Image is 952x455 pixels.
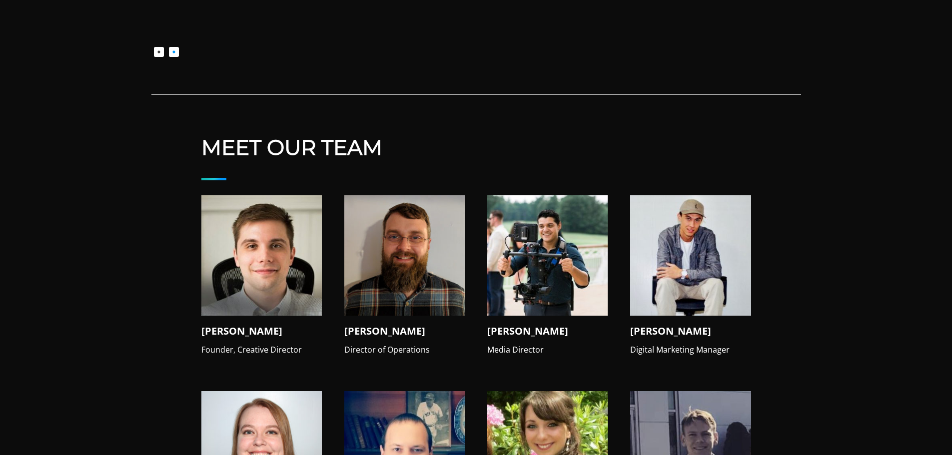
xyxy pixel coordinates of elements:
[154,47,164,57] button: 1 of 2
[630,195,751,357] a: V12 Marketing Team [PERSON_NAME] Digital Marketing Manager
[344,324,465,339] h4: [PERSON_NAME]
[487,344,608,357] p: Media Director
[630,195,751,316] img: V12 Marketing Team
[169,47,179,57] button: 2 of 2
[201,195,322,316] img: V12 Marketing Team
[344,344,465,357] p: Director of Operations
[201,344,322,357] p: Founder, Creative Director
[201,195,322,357] a: V12 Marketing Team [PERSON_NAME] Founder, Creative Director
[344,195,465,357] a: V12 Marketing Concord NH Social Media Marketing Agency [PERSON_NAME] Director of Operations
[201,135,751,160] h2: Meet Our Team
[630,324,751,339] h4: [PERSON_NAME]
[630,344,751,357] p: Digital Marketing Manager
[487,195,608,357] a: V12 Marketing Team [PERSON_NAME] Media Director
[344,195,465,316] img: V12 Marketing Concord NH Social Media Marketing Agency
[902,407,952,455] iframe: Chat Widget
[487,324,608,339] h4: [PERSON_NAME]
[487,195,608,316] img: V12 Marketing Team
[201,324,322,339] h4: [PERSON_NAME]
